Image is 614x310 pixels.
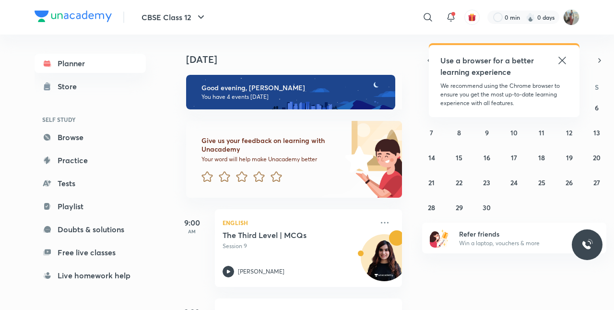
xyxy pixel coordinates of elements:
[136,8,213,27] button: CBSE Class 12
[464,10,480,25] button: avatar
[361,239,407,286] img: Avatar
[484,153,490,162] abbr: September 16, 2025
[440,82,568,107] p: We recommend using the Chrome browser to ensure you get the most up-to-date learning experience w...
[424,175,439,190] button: September 21, 2025
[457,128,461,137] abbr: September 8, 2025
[35,111,146,128] h6: SELF STUDY
[223,242,373,250] p: Session 9
[430,228,449,248] img: referral
[35,174,146,193] a: Tests
[534,150,549,165] button: September 18, 2025
[566,153,573,162] abbr: September 19, 2025
[539,128,544,137] abbr: September 11, 2025
[173,217,211,228] h5: 9:00
[35,197,146,216] a: Playlist
[538,178,545,187] abbr: September 25, 2025
[58,81,83,92] div: Store
[510,178,518,187] abbr: September 24, 2025
[510,128,518,137] abbr: September 10, 2025
[35,11,112,22] img: Company Logo
[312,121,402,198] img: feedback_image
[201,136,342,154] h6: Give us your feedback on learning with Unacademy
[35,266,146,285] a: Live homework help
[201,93,387,101] p: You have 4 events [DATE]
[563,9,579,25] img: Harshi Singh
[534,125,549,140] button: September 11, 2025
[479,200,495,215] button: September 30, 2025
[511,153,517,162] abbr: September 17, 2025
[593,153,601,162] abbr: September 20, 2025
[451,200,467,215] button: September 29, 2025
[479,150,495,165] button: September 16, 2025
[595,103,599,112] abbr: September 6, 2025
[35,54,146,73] a: Planner
[566,128,572,137] abbr: September 12, 2025
[451,175,467,190] button: September 22, 2025
[566,178,573,187] abbr: September 26, 2025
[479,125,495,140] button: September 9, 2025
[35,243,146,262] a: Free live classes
[35,77,146,96] a: Store
[35,151,146,170] a: Practice
[186,75,395,109] img: evening
[223,217,373,228] p: English
[593,128,600,137] abbr: September 13, 2025
[562,125,577,140] button: September 12, 2025
[507,175,522,190] button: September 24, 2025
[424,150,439,165] button: September 14, 2025
[589,125,604,140] button: September 13, 2025
[562,175,577,190] button: September 26, 2025
[595,83,599,92] abbr: Saturday
[507,150,522,165] button: September 17, 2025
[35,128,146,147] a: Browse
[589,100,604,115] button: September 6, 2025
[593,178,600,187] abbr: September 27, 2025
[485,128,489,137] abbr: September 9, 2025
[483,203,491,212] abbr: September 30, 2025
[451,125,467,140] button: September 8, 2025
[589,175,604,190] button: September 27, 2025
[459,229,577,239] h6: Refer friends
[424,200,439,215] button: September 28, 2025
[451,150,467,165] button: September 15, 2025
[507,125,522,140] button: September 10, 2025
[534,175,549,190] button: September 25, 2025
[456,153,462,162] abbr: September 15, 2025
[581,239,593,250] img: ttu
[428,178,435,187] abbr: September 21, 2025
[456,203,463,212] abbr: September 29, 2025
[483,178,490,187] abbr: September 23, 2025
[538,153,545,162] abbr: September 18, 2025
[35,220,146,239] a: Doubts & solutions
[238,267,284,276] p: [PERSON_NAME]
[562,150,577,165] button: September 19, 2025
[428,153,435,162] abbr: September 14, 2025
[459,239,577,248] p: Win a laptop, vouchers & more
[428,203,435,212] abbr: September 28, 2025
[440,55,536,78] h5: Use a browser for a better learning experience
[201,83,387,92] h6: Good evening, [PERSON_NAME]
[468,13,476,22] img: avatar
[479,175,495,190] button: September 23, 2025
[424,125,439,140] button: September 7, 2025
[186,54,412,65] h4: [DATE]
[35,11,112,24] a: Company Logo
[201,155,342,163] p: Your word will help make Unacademy better
[223,230,342,240] h5: The Third Level | MCQs
[526,12,535,22] img: streak
[589,150,604,165] button: September 20, 2025
[430,128,433,137] abbr: September 7, 2025
[173,228,211,234] p: AM
[456,178,462,187] abbr: September 22, 2025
